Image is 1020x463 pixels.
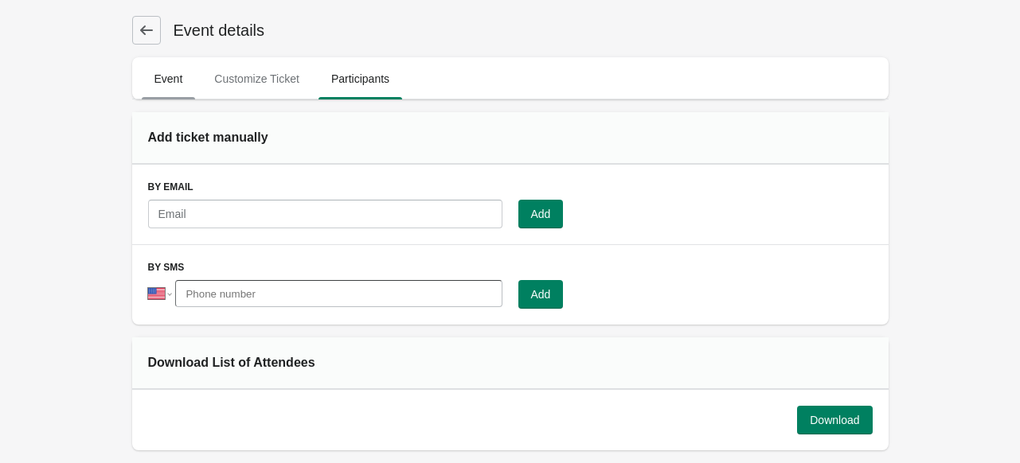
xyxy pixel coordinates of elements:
[148,200,502,228] input: Email
[531,208,551,220] span: Add
[148,353,365,372] div: Download List of Attendees
[201,64,312,93] span: Customize Ticket
[810,414,859,426] span: Download
[148,128,365,147] div: Add ticket manually
[319,64,402,93] span: Participants
[797,406,872,434] button: Download
[175,280,502,307] input: Phone number
[161,19,265,41] h1: Event details
[142,64,196,93] span: Event
[518,200,564,228] button: Add
[518,280,564,309] button: Add
[148,261,873,274] h3: By SMS
[531,288,551,301] span: Add
[148,181,873,193] h3: By Email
